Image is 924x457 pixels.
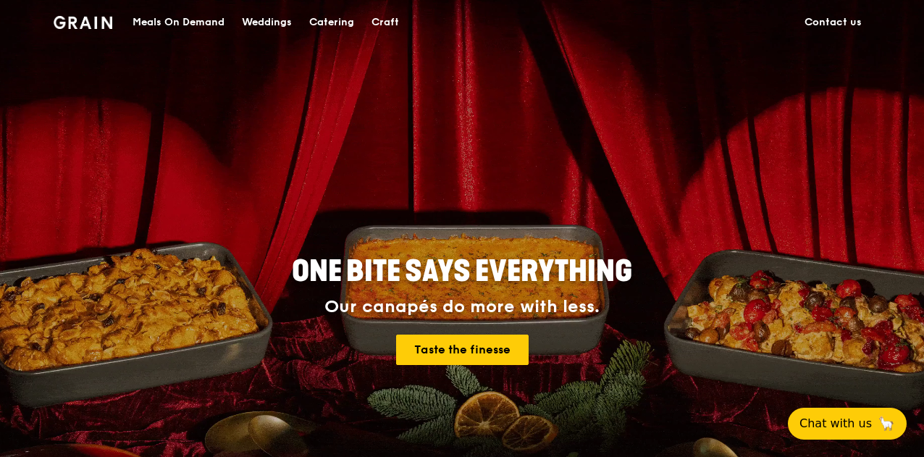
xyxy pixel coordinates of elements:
div: Weddings [242,1,292,44]
span: 🦙 [878,415,895,432]
a: Catering [301,1,363,44]
a: Craft [363,1,408,44]
div: Meals On Demand [133,1,224,44]
div: Our canapés do more with less. [201,297,723,317]
a: Weddings [233,1,301,44]
span: ONE BITE SAYS EVERYTHING [292,254,632,289]
a: Contact us [796,1,870,44]
button: Chat with us🦙 [788,408,907,440]
img: Grain [54,16,112,29]
a: Taste the finesse [396,335,529,365]
div: Craft [371,1,399,44]
span: Chat with us [799,415,872,432]
div: Catering [309,1,354,44]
